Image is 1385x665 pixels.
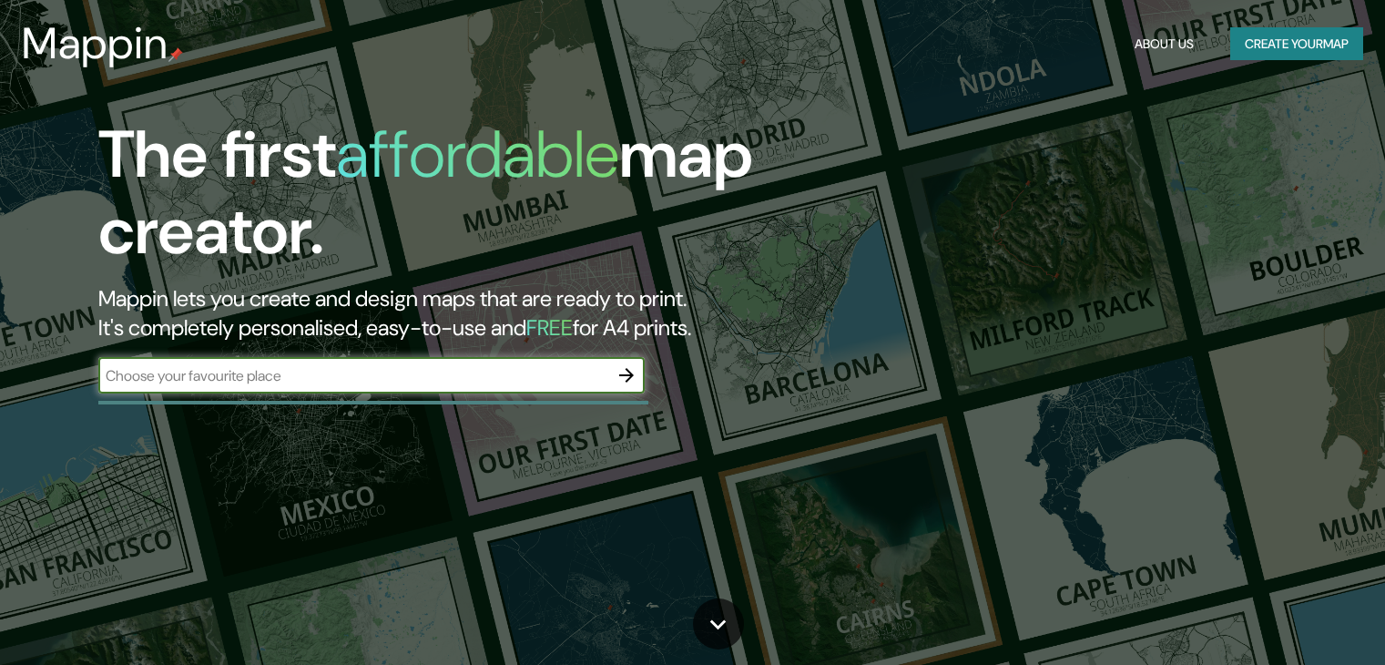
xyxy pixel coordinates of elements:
input: Choose your favourite place [98,365,608,386]
h3: Mappin [22,18,168,69]
h2: Mappin lets you create and design maps that are ready to print. It's completely personalised, eas... [98,284,791,343]
button: About Us [1127,27,1201,61]
h1: affordable [336,112,619,197]
h5: FREE [526,313,573,342]
img: mappin-pin [168,47,183,62]
h1: The first map creator. [98,117,791,284]
button: Create yourmap [1230,27,1363,61]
